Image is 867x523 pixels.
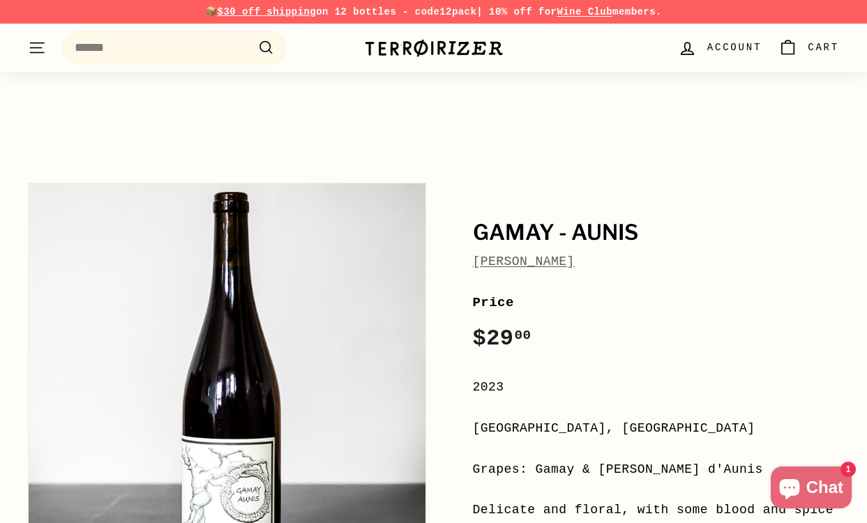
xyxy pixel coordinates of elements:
[473,418,840,439] div: [GEOGRAPHIC_DATA], [GEOGRAPHIC_DATA]
[670,27,770,68] a: Account
[557,6,612,17] a: Wine Club
[808,40,839,55] span: Cart
[439,6,476,17] strong: 12pack
[473,255,575,268] a: [PERSON_NAME]
[514,328,531,343] sup: 00
[473,326,531,351] span: $29
[473,377,840,397] div: 2023
[28,4,839,20] p: 📦 on 12 bottles - code | 10% off for members.
[473,292,840,313] label: Price
[218,6,317,17] span: $30 off shipping
[473,460,840,480] div: Grapes: Gamay & [PERSON_NAME] d'Aunis
[770,27,847,68] a: Cart
[767,467,856,512] inbox-online-store-chat: Shopify online store chat
[707,40,762,55] span: Account
[473,221,840,245] h1: Gamay - Aunis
